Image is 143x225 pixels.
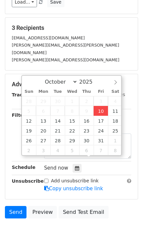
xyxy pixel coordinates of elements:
span: October 20, 2025 [36,126,50,135]
span: November 6, 2025 [79,145,94,155]
small: [PERSON_NAME][EMAIL_ADDRESS][DOMAIN_NAME] [12,57,119,62]
span: October 12, 2025 [22,116,36,126]
span: October 26, 2025 [22,135,36,145]
span: October 28, 2025 [50,135,65,145]
span: October 14, 2025 [50,116,65,126]
span: Tue [50,90,65,94]
strong: Filters [12,113,28,118]
span: November 1, 2025 [108,135,122,145]
span: Sun [22,90,36,94]
span: November 4, 2025 [50,145,65,155]
a: Preview [28,206,57,218]
strong: Schedule [12,165,35,170]
span: October 25, 2025 [108,126,122,135]
span: October 18, 2025 [108,116,122,126]
span: Send now [44,165,68,171]
span: November 3, 2025 [36,145,50,155]
span: September 28, 2025 [22,96,36,106]
span: October 8, 2025 [65,106,79,116]
span: October 29, 2025 [65,135,79,145]
span: October 11, 2025 [108,106,122,116]
span: October 2, 2025 [79,96,94,106]
span: November 5, 2025 [65,145,79,155]
h5: Advanced [12,81,131,88]
span: October 15, 2025 [65,116,79,126]
span: October 30, 2025 [79,135,94,145]
a: Copy unsubscribe link [44,186,103,192]
span: October 4, 2025 [108,96,122,106]
h5: 3 Recipients [12,24,131,31]
input: Year [78,79,101,85]
span: November 2, 2025 [22,145,36,155]
span: October 13, 2025 [36,116,50,126]
span: October 21, 2025 [50,126,65,135]
small: [EMAIL_ADDRESS][DOMAIN_NAME] [12,35,85,40]
span: October 1, 2025 [65,96,79,106]
strong: Unsubscribe [12,178,44,184]
span: October 17, 2025 [94,116,108,126]
span: October 5, 2025 [22,106,36,116]
span: Thu [79,90,94,94]
span: October 19, 2025 [22,126,36,135]
span: October 27, 2025 [36,135,50,145]
span: October 23, 2025 [79,126,94,135]
iframe: Chat Widget [110,194,143,225]
span: October 7, 2025 [50,106,65,116]
small: [PERSON_NAME][EMAIL_ADDRESS][PERSON_NAME][DOMAIN_NAME] [12,43,119,55]
span: Sat [108,90,122,94]
label: Add unsubscribe link [51,177,99,184]
span: October 24, 2025 [94,126,108,135]
span: October 10, 2025 [94,106,108,116]
span: October 6, 2025 [36,106,50,116]
span: October 31, 2025 [94,135,108,145]
a: Send Test Email [59,206,108,218]
span: Fri [94,90,108,94]
span: September 30, 2025 [50,96,65,106]
span: Mon [36,90,50,94]
span: October 9, 2025 [79,106,94,116]
span: October 22, 2025 [65,126,79,135]
span: October 16, 2025 [79,116,94,126]
span: October 3, 2025 [94,96,108,106]
span: Wed [65,90,79,94]
span: September 29, 2025 [36,96,50,106]
span: November 8, 2025 [108,145,122,155]
strong: Tracking [12,92,34,97]
a: Send [5,206,27,218]
span: November 7, 2025 [94,145,108,155]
